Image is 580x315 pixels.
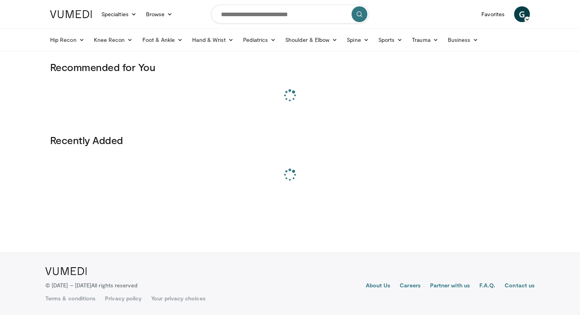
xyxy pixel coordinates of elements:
[45,32,89,48] a: Hip Recon
[407,32,443,48] a: Trauma
[151,294,205,302] a: Your privacy choices
[45,294,95,302] a: Terms & conditions
[443,32,483,48] a: Business
[400,281,421,291] a: Careers
[366,281,391,291] a: About Us
[45,267,87,275] img: VuMedi Logo
[97,6,141,22] a: Specialties
[91,282,137,289] span: All rights reserved
[50,61,530,73] h3: Recommended for You
[477,6,509,22] a: Favorites
[374,32,408,48] a: Sports
[50,10,92,18] img: VuMedi Logo
[281,32,342,48] a: Shoulder & Elbow
[342,32,373,48] a: Spine
[89,32,138,48] a: Knee Recon
[105,294,142,302] a: Privacy policy
[479,281,495,291] a: F.A.Q.
[211,5,369,24] input: Search topics, interventions
[45,281,138,289] p: © [DATE] – [DATE]
[141,6,178,22] a: Browse
[505,281,535,291] a: Contact us
[514,6,530,22] a: G
[238,32,281,48] a: Pediatrics
[430,281,470,291] a: Partner with us
[50,134,530,146] h3: Recently Added
[138,32,188,48] a: Foot & Ankle
[187,32,238,48] a: Hand & Wrist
